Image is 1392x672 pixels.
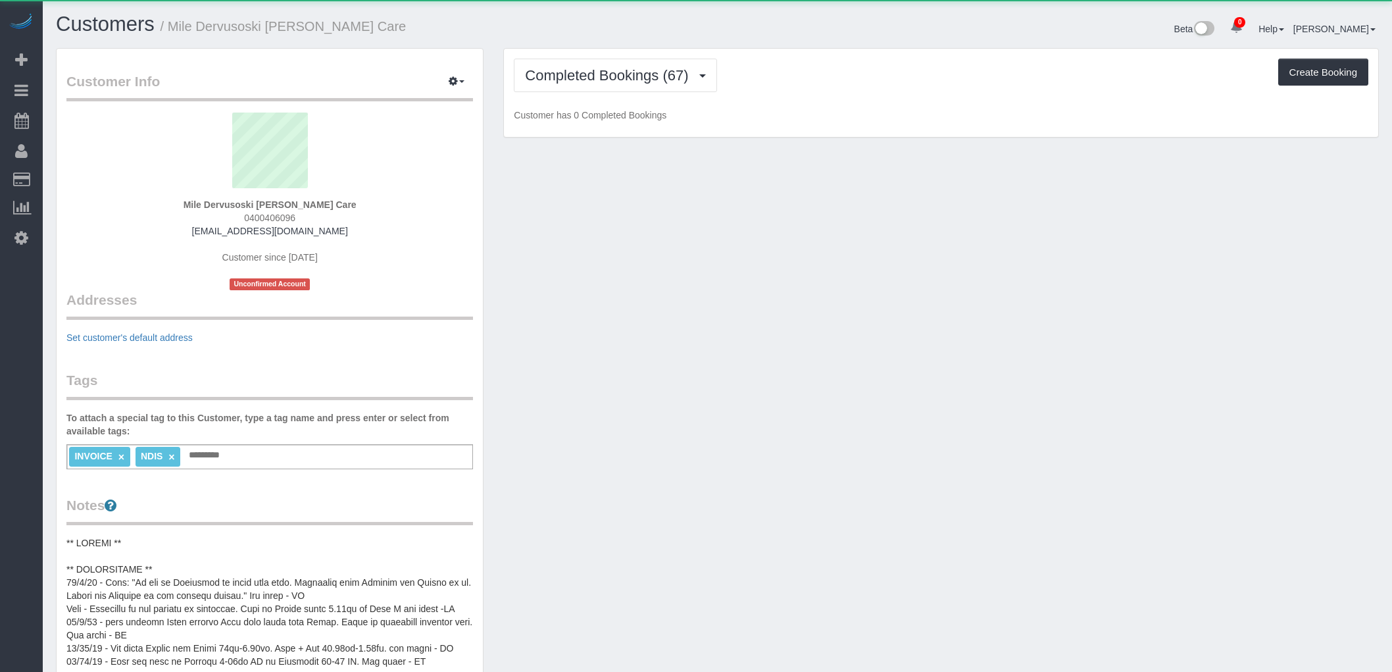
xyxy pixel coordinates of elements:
span: NDIS [141,451,162,461]
button: Create Booking [1278,59,1368,86]
img: Automaid Logo [8,13,34,32]
legend: Notes [66,496,473,525]
strong: Mile Dervusoski [PERSON_NAME] Care [184,199,357,210]
a: × [168,452,174,463]
a: × [118,452,124,463]
span: Unconfirmed Account [230,278,310,290]
button: Completed Bookings (67) [514,59,716,92]
span: 0 [1234,17,1245,28]
a: Set customer's default address [66,332,193,343]
span: INVOICE [74,451,112,461]
span: Customer since [DATE] [222,252,318,263]
a: 0 [1224,13,1249,42]
span: 0400406096 [244,213,295,223]
a: [PERSON_NAME] [1293,24,1376,34]
p: Customer has 0 Completed Bookings [514,109,1368,122]
a: Beta [1174,24,1215,34]
a: Help [1258,24,1284,34]
small: / Mile Dervusoski [PERSON_NAME] Care [161,19,407,34]
a: Customers [56,13,155,36]
label: To attach a special tag to this Customer, type a tag name and press enter or select from availabl... [66,411,473,438]
span: Completed Bookings (67) [525,67,695,84]
img: New interface [1193,21,1214,38]
legend: Customer Info [66,72,473,101]
a: [EMAIL_ADDRESS][DOMAIN_NAME] [192,226,348,236]
legend: Tags [66,371,473,400]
